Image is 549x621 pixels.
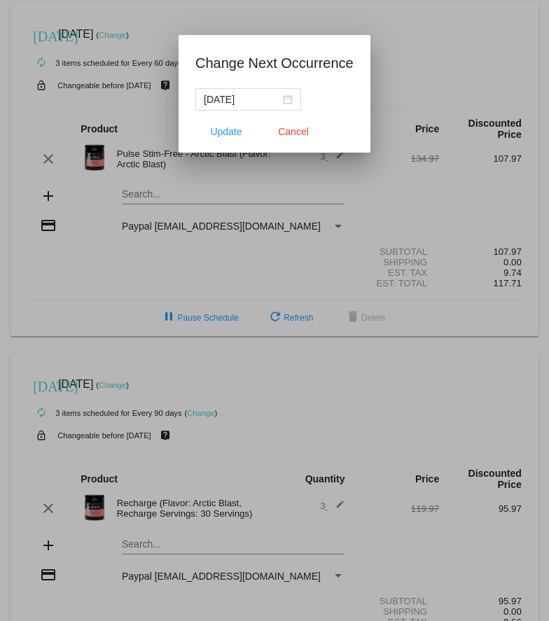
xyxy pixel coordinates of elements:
input: Select date [204,92,280,107]
span: Cancel [278,126,309,137]
h1: Change Next Occurrence [195,52,354,74]
span: Update [211,126,242,137]
button: Close dialog [263,119,324,144]
button: Update [195,119,257,144]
